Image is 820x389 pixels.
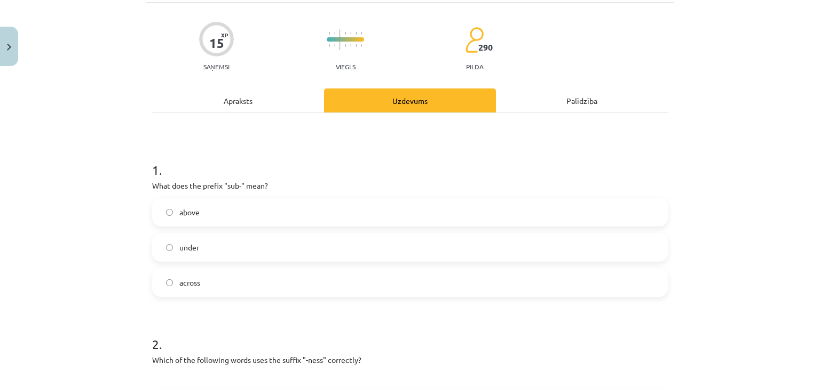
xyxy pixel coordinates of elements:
img: icon-close-lesson-0947bae3869378f0d4975bcd49f059093ad1ed9edebbc8119c70593378902aed.svg [7,44,11,51]
img: icon-short-line-57e1e144782c952c97e751825c79c345078a6d821885a25fce030b3d8c18986b.svg [345,44,346,47]
span: across [179,277,200,288]
img: icon-short-line-57e1e144782c952c97e751825c79c345078a6d821885a25fce030b3d8c18986b.svg [334,44,335,47]
div: Apraksts [152,88,324,112]
p: Saņemsi [199,63,234,70]
img: icon-short-line-57e1e144782c952c97e751825c79c345078a6d821885a25fce030b3d8c18986b.svg [361,44,362,47]
img: icon-short-line-57e1e144782c952c97e751825c79c345078a6d821885a25fce030b3d8c18986b.svg [329,32,330,35]
p: Which of the following words uses the suffix "-ness" correctly? [152,354,668,366]
p: pilda [466,63,483,70]
input: above [166,209,173,216]
img: students-c634bb4e5e11cddfef0936a35e636f08e4e9abd3cc4e673bd6f9a4125e45ecb1.svg [465,27,484,53]
p: What does the prefix "sub-" mean? [152,180,668,191]
img: icon-long-line-d9ea69661e0d244f92f715978eff75569469978d946b2353a9bb055b3ed8787d.svg [340,29,341,50]
input: across [166,279,173,286]
h1: 2 . [152,318,668,351]
img: icon-short-line-57e1e144782c952c97e751825c79c345078a6d821885a25fce030b3d8c18986b.svg [361,32,362,35]
h1: 1 . [152,144,668,177]
img: icon-short-line-57e1e144782c952c97e751825c79c345078a6d821885a25fce030b3d8c18986b.svg [350,32,351,35]
p: Viegls [336,63,356,70]
img: icon-short-line-57e1e144782c952c97e751825c79c345078a6d821885a25fce030b3d8c18986b.svg [329,44,330,47]
span: above [179,207,200,218]
img: icon-short-line-57e1e144782c952c97e751825c79c345078a6d821885a25fce030b3d8c18986b.svg [356,44,357,47]
img: icon-short-line-57e1e144782c952c97e751825c79c345078a6d821885a25fce030b3d8c18986b.svg [356,32,357,35]
img: icon-short-line-57e1e144782c952c97e751825c79c345078a6d821885a25fce030b3d8c18986b.svg [350,44,351,47]
span: 290 [478,43,493,52]
input: under [166,244,173,251]
div: Uzdevums [324,88,496,112]
span: under [179,242,199,253]
span: XP [221,32,228,38]
img: icon-short-line-57e1e144782c952c97e751825c79c345078a6d821885a25fce030b3d8c18986b.svg [345,32,346,35]
div: 15 [209,36,224,51]
div: Palīdzība [496,88,668,112]
img: icon-short-line-57e1e144782c952c97e751825c79c345078a6d821885a25fce030b3d8c18986b.svg [334,32,335,35]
